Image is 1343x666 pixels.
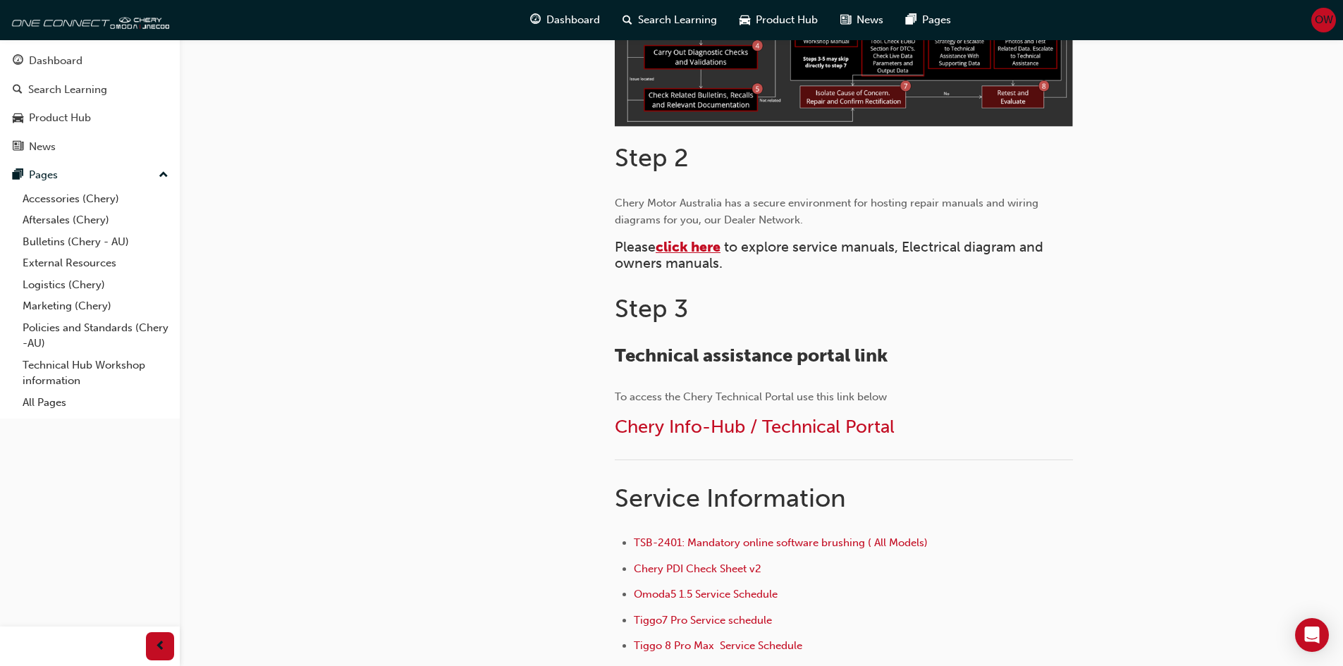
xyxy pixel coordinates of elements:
span: Pages [922,12,951,28]
a: Marketing (Chery) [17,295,174,317]
span: Please [615,239,656,255]
span: Search Learning [638,12,717,28]
a: Chery PDI Check Sheet v2 [634,562,761,575]
div: Open Intercom Messenger [1295,618,1329,652]
span: car-icon [740,11,750,29]
a: Tiggo7 Pro Service schedule [634,614,772,627]
span: OW [1315,12,1333,28]
span: Product Hub [756,12,818,28]
span: guage-icon [13,55,23,68]
span: Chery Motor Australia has a secure environment for hosting repair manuals and wiring diagrams for... [615,197,1041,226]
div: Pages [29,167,58,183]
span: Dashboard [546,12,600,28]
a: Tiggo 8 Pro Max Service Schedule [634,639,802,652]
a: news-iconNews [829,6,895,35]
a: External Resources [17,252,174,274]
span: News [857,12,883,28]
span: news-icon [13,141,23,154]
span: Step 3 [615,293,688,323]
span: Step 2 [615,142,689,173]
div: News [29,139,56,155]
a: pages-iconPages [895,6,962,35]
span: news-icon [840,11,851,29]
button: Pages [6,162,174,188]
span: to explore service manuals, Electrical diagram and owners manuals. [615,239,1047,271]
span: Technical assistance portal link [615,345,888,366]
span: pages-icon [906,11,916,29]
a: Search Learning [6,77,174,103]
a: Accessories (Chery) [17,188,174,210]
span: search-icon [623,11,632,29]
a: Omoda5 1.5 Service Schedule [634,588,778,600]
a: All Pages [17,392,174,414]
div: Product Hub [29,110,91,126]
span: car-icon [13,112,23,125]
a: click here [656,239,720,255]
a: Product Hub [6,105,174,131]
span: up-icon [159,166,168,185]
button: DashboardSearch LearningProduct HubNews [6,45,174,162]
img: oneconnect [7,6,169,34]
a: Logistics (Chery) [17,274,174,296]
span: pages-icon [13,169,23,182]
span: search-icon [13,84,23,97]
a: TSB-2401: Mandatory online software brushing ( All Models) [634,536,928,549]
a: Policies and Standards (Chery -AU) [17,317,174,354]
a: Bulletins (Chery - AU) [17,231,174,253]
span: Service Information [615,483,846,513]
a: Aftersales (Chery) [17,209,174,231]
span: guage-icon [530,11,541,29]
div: Search Learning [28,82,107,98]
a: Dashboard [6,48,174,74]
div: Dashboard [29,53,82,69]
span: prev-icon [155,638,166,655]
a: Technical Hub Workshop information [17,354,174,392]
a: News [6,134,174,160]
a: car-iconProduct Hub [728,6,829,35]
a: search-iconSearch Learning [611,6,728,35]
a: Chery Info-Hub / Technical Portal [615,416,895,438]
a: guage-iconDashboard [519,6,611,35]
button: OW [1311,8,1336,32]
span: To access the Chery Technical Portal use this link below [615,390,887,403]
